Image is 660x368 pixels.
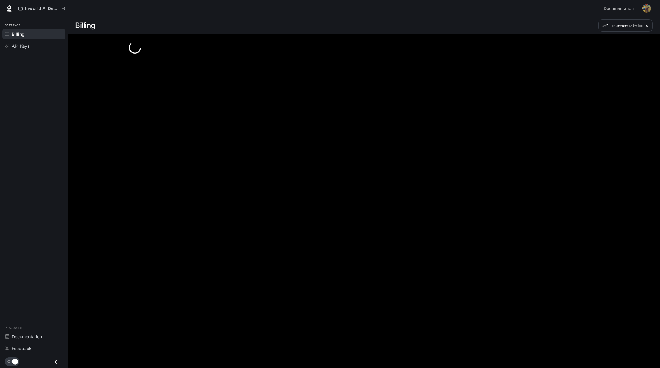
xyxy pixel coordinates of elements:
p: Inworld AI Demos [25,6,59,11]
h1: Billing [75,19,95,32]
a: Billing [2,29,65,39]
span: Documentation [604,5,634,12]
button: Increase rate limits [598,19,653,32]
a: Documentation [601,2,638,15]
a: Feedback [2,343,65,354]
img: User avatar [642,4,651,13]
span: Billing [12,31,25,37]
span: API Keys [12,43,29,49]
a: API Keys [2,41,65,51]
span: Feedback [12,345,32,352]
button: User avatar [641,2,653,15]
span: Documentation [12,333,42,340]
a: Documentation [2,331,65,342]
span: Dark mode toggle [12,358,18,365]
button: All workspaces [16,2,69,15]
button: Close drawer [49,356,63,368]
